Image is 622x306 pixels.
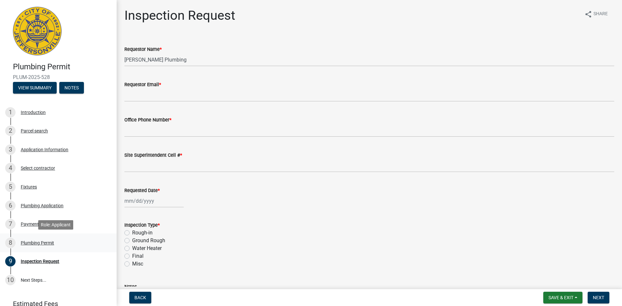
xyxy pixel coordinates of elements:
img: City of Jeffersonville, Indiana [13,7,62,55]
label: Misc [132,260,143,268]
div: Inspection Request [21,259,59,264]
label: Requestor Name [124,47,162,52]
label: Requestor Email [124,83,161,87]
span: Next [593,295,604,300]
div: Plumbing Application [21,203,63,208]
div: 3 [5,144,16,155]
wm-modal-confirm: Summary [13,85,57,91]
div: Fixtures [21,185,37,189]
span: Save & Exit [548,295,573,300]
h1: Inspection Request [124,8,235,23]
span: Share [593,10,608,18]
label: Water Heater [132,244,162,252]
div: 6 [5,200,16,211]
div: 9 [5,256,16,266]
div: Application Information [21,147,68,152]
div: 10 [5,275,16,285]
div: 8 [5,238,16,248]
div: 2 [5,126,16,136]
wm-modal-confirm: Notes [59,85,84,91]
label: Ground Rough [132,237,165,244]
div: Role: Applicant [38,220,73,230]
button: Back [129,292,151,303]
div: Payment [21,222,39,226]
button: Save & Exit [543,292,582,303]
button: View Summary [13,82,57,94]
label: Final [132,252,144,260]
div: 7 [5,219,16,229]
span: PLUM-2025-528 [13,74,104,80]
div: Plumbing Permit [21,241,54,245]
button: Next [588,292,609,303]
div: 5 [5,182,16,192]
span: Back [134,295,146,300]
button: Notes [59,82,84,94]
div: Introduction [21,110,46,115]
i: share [584,10,592,18]
label: Notes [124,285,137,289]
label: Rough-in [132,229,153,237]
div: 4 [5,163,16,173]
div: Select contractor [21,166,55,170]
label: Inspection Type [124,223,160,228]
label: Requested Date [124,188,160,193]
div: 1 [5,107,16,118]
button: shareShare [579,8,613,20]
label: Site Superintendent Cell # [124,153,182,158]
div: Parcel search [21,129,48,133]
h4: Plumbing Permit [13,62,111,72]
input: mm/dd/yyyy [124,194,184,208]
label: Office Phone Number [124,118,171,122]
